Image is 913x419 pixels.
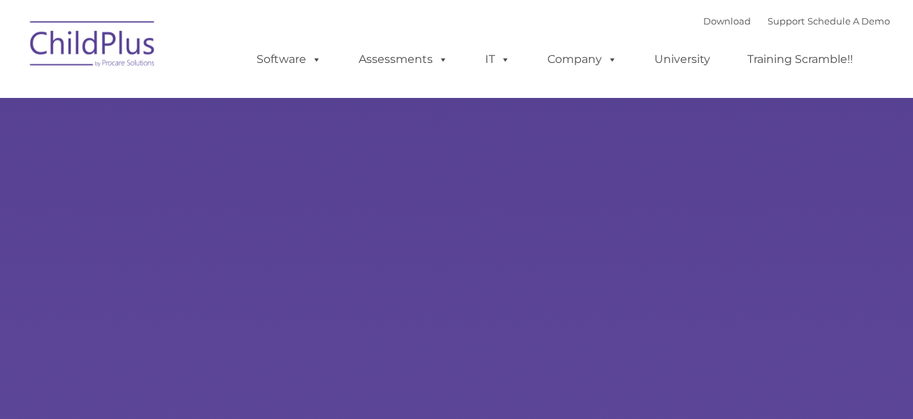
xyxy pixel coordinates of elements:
[345,45,462,73] a: Assessments
[640,45,724,73] a: University
[807,15,890,27] a: Schedule A Demo
[703,15,890,27] font: |
[533,45,631,73] a: Company
[23,11,163,81] img: ChildPlus by Procare Solutions
[471,45,524,73] a: IT
[733,45,867,73] a: Training Scramble!!
[703,15,751,27] a: Download
[768,15,805,27] a: Support
[243,45,336,73] a: Software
